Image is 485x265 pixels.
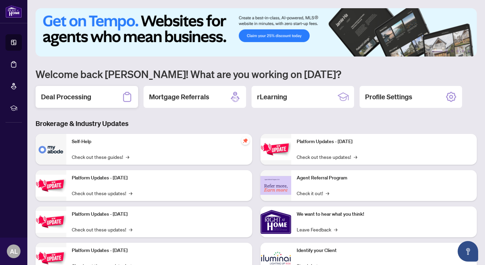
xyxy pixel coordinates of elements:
[260,176,291,195] img: Agent Referral Program
[458,241,478,262] button: Open asap
[36,175,66,196] img: Platform Updates - September 16, 2025
[297,138,472,146] p: Platform Updates - [DATE]
[72,153,129,161] a: Check out these guides!→
[72,138,247,146] p: Self-Help
[467,50,470,52] button: 6
[456,50,459,52] button: 4
[297,211,472,218] p: We want to hear what you think!
[297,247,472,254] p: Identify your Client
[126,153,129,161] span: →
[297,189,329,197] a: Check it out!→
[36,211,66,232] img: Platform Updates - July 21, 2025
[36,119,477,128] h3: Brokerage & Industry Updates
[326,189,329,197] span: →
[445,50,448,52] button: 2
[260,138,291,160] img: Platform Updates - June 23, 2025
[36,134,66,165] img: Self-Help
[354,153,357,161] span: →
[241,137,250,145] span: pushpin
[72,189,132,197] a: Check out these updates!→
[72,174,247,182] p: Platform Updates - [DATE]
[365,92,412,102] h2: Profile Settings
[72,247,247,254] p: Platform Updates - [DATE]
[297,174,472,182] p: Agent Referral Program
[41,92,91,102] h2: Deal Processing
[129,189,132,197] span: →
[72,226,132,233] a: Check out these updates!→
[10,247,18,256] span: AL
[297,153,357,161] a: Check out these updates!→
[334,226,337,233] span: →
[129,226,132,233] span: →
[5,5,22,18] img: logo
[72,211,247,218] p: Platform Updates - [DATE]
[149,92,209,102] h2: Mortgage Referrals
[451,50,454,52] button: 3
[260,206,291,237] img: We want to hear what you think!
[432,50,443,52] button: 1
[36,8,477,56] img: Slide 0
[36,67,477,80] h1: Welcome back [PERSON_NAME]! What are you working on [DATE]?
[462,50,464,52] button: 5
[257,92,287,102] h2: rLearning
[297,226,337,233] a: Leave Feedback→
